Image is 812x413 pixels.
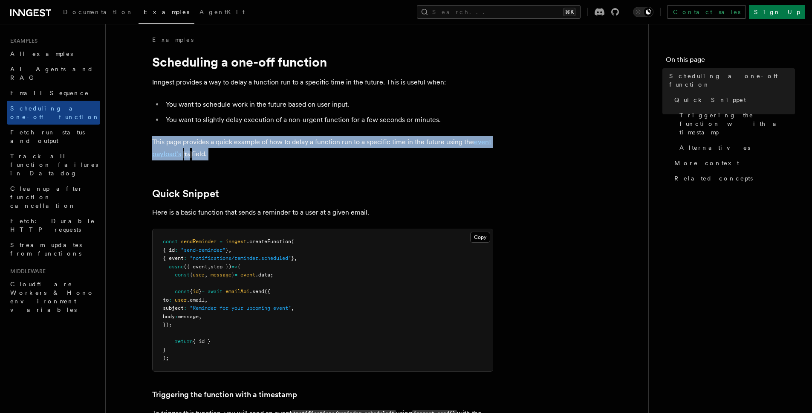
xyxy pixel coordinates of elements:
span: More context [674,159,739,167]
span: : [175,247,178,253]
span: Quick Snippet [674,96,746,104]
span: await [208,288,223,294]
a: Fetch: Durable HTTP requests [7,213,100,237]
span: Cloudflare Workers & Hono environment variables [10,281,94,313]
span: = [220,238,223,244]
span: = [202,288,205,294]
span: Examples [144,9,189,15]
span: { event [163,255,184,261]
span: .data; [255,272,273,278]
span: Triggering the function with a timestamp [679,111,795,137]
a: Fetch run status and output [7,125,100,148]
a: Sign Up [749,5,805,19]
span: { id [163,247,175,253]
span: subject [163,305,184,311]
span: message [178,314,199,320]
span: Middleware [7,268,46,275]
span: } [163,347,166,353]
span: ({ event [184,264,208,270]
span: step }) [211,264,231,270]
span: { [190,288,193,294]
a: Scheduling a one-off function [666,68,795,92]
span: } [291,255,294,261]
span: : [175,314,178,320]
span: .email [187,297,205,303]
span: : [184,255,187,261]
span: Fetch: Durable HTTP requests [10,218,95,233]
span: ); [163,355,169,361]
a: Alternatives [676,140,795,155]
span: Scheduling a one-off function [669,72,795,89]
span: Scheduling a one-off function [10,105,100,120]
a: Email Sequence [7,85,100,101]
span: emailApi [225,288,249,294]
a: Related concepts [671,171,795,186]
kbd: ⌘K [563,8,575,16]
span: Stream updates from functions [10,241,82,257]
span: , [205,272,208,278]
span: inngest [225,238,246,244]
span: id [193,288,199,294]
p: Inngest provides a way to delay a function run to a specific time in the future. This is useful w... [152,76,493,88]
span: } [225,247,228,253]
span: AI Agents and RAG [10,66,93,81]
a: More context [671,155,795,171]
span: { id } [193,338,211,344]
span: message [211,272,231,278]
button: Toggle dark mode [633,7,653,17]
span: async [169,264,184,270]
li: You want to slightly delay execution of a non-urgent function for a few seconds or minutes. [163,114,493,126]
span: , [291,305,294,311]
span: : [184,305,187,311]
span: Related concepts [674,174,753,183]
span: { [190,272,193,278]
a: Scheduling a one-off function [7,101,100,125]
span: => [231,264,237,270]
a: Triggering the function with a timestamp [676,108,795,140]
a: Examples [152,35,194,44]
p: This page provides a quick example of how to delay a function run to a specific time in the futur... [152,136,493,160]
span: return [175,338,193,344]
a: Examples [139,3,194,24]
span: .send [249,288,264,294]
span: Email Sequence [10,90,89,96]
a: AI Agents and RAG [7,61,100,85]
span: ({ [264,288,270,294]
h4: On this page [666,55,795,68]
span: Cleanup after function cancellation [10,185,83,209]
span: ( [291,238,294,244]
span: body [163,314,175,320]
span: Fetch run status and output [10,129,85,144]
span: , [208,264,211,270]
span: Examples [7,38,38,44]
code: ts [183,151,192,158]
span: user [175,297,187,303]
a: Cleanup after function cancellation [7,181,100,213]
span: All examples [10,50,73,57]
span: .createFunction [246,238,291,244]
span: , [294,255,297,261]
span: Alternatives [679,143,750,152]
h1: Scheduling a one-off function [152,54,493,70]
span: const [175,272,190,278]
a: Quick Snippet [152,188,219,200]
span: : [169,297,172,303]
span: , [205,297,208,303]
a: Cloudflare Workers & Hono environment variables [7,276,100,317]
a: Triggering the function with a timestamp [152,389,297,401]
a: Stream updates from functions [7,237,100,261]
span: sendReminder [181,238,217,244]
li: You want to schedule work in the future based on user input. [163,99,493,111]
a: Documentation [58,3,139,23]
span: Documentation [63,9,133,15]
button: Copy [470,232,490,243]
button: Search...⌘K [417,5,581,19]
a: AgentKit [194,3,250,23]
p: Here is a basic function that sends a reminder to a user at a given email. [152,206,493,218]
span: "Reminder for your upcoming event" [190,305,291,311]
span: = [234,272,237,278]
span: } [199,288,202,294]
span: const [163,238,178,244]
span: user [193,272,205,278]
span: to [163,297,169,303]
